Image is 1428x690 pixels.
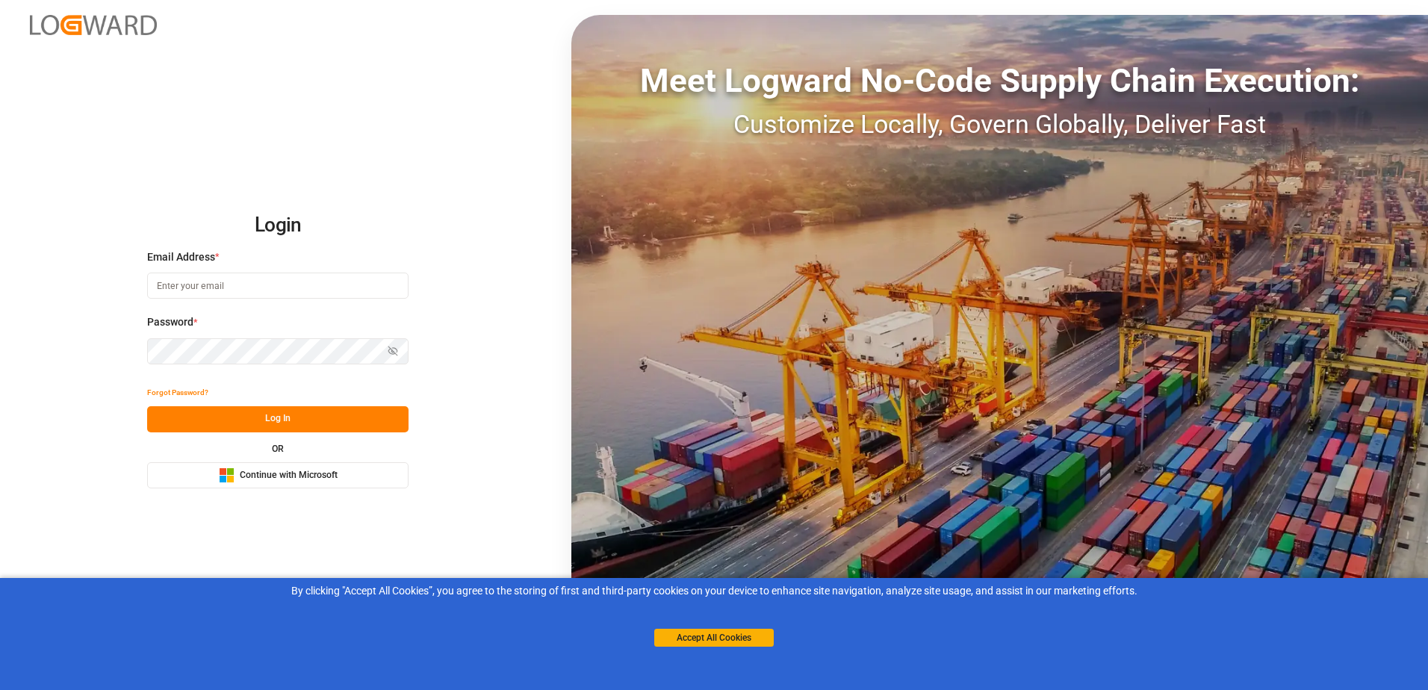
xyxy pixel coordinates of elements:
input: Enter your email [147,273,409,299]
span: Continue with Microsoft [240,469,338,482]
button: Forgot Password? [147,380,208,406]
button: Accept All Cookies [654,629,774,647]
small: OR [272,444,284,453]
button: Log In [147,406,409,432]
div: Customize Locally, Govern Globally, Deliver Fast [571,105,1428,143]
h2: Login [147,202,409,249]
button: Continue with Microsoft [147,462,409,488]
span: Email Address [147,249,215,265]
div: Meet Logward No-Code Supply Chain Execution: [571,56,1428,105]
img: Logward_new_orange.png [30,15,157,35]
div: By clicking "Accept All Cookies”, you agree to the storing of first and third-party cookies on yo... [10,583,1418,599]
span: Password [147,314,193,330]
